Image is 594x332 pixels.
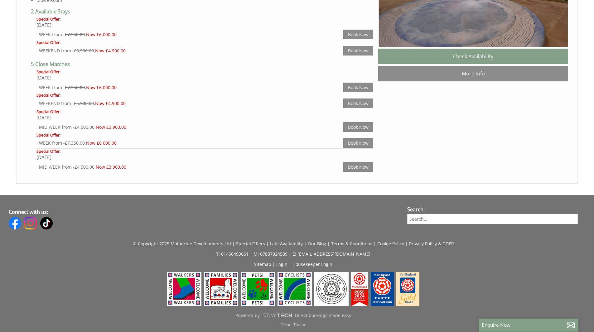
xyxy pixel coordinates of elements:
span: | [289,251,291,257]
a: Book Now [343,138,373,148]
img: Instagram [24,217,37,229]
span: | [374,241,376,247]
div: Special Offer: [36,17,373,22]
img: Visit England - Gold Award [396,272,419,306]
a: Book Now [343,162,373,172]
div: Special Offer: [36,69,373,75]
div: MID WEEK from - , [39,164,343,170]
div: WEEK from - , [39,84,343,90]
a: Login [276,261,287,267]
img: Visit England - Families Welcome [204,272,238,306]
a: © Copyright 2025 Malherbie Developments Ltd [133,241,231,247]
span: £7,350.00 [65,31,85,37]
img: Facebook [9,217,21,229]
span: £4,500.00 [75,124,94,130]
h3: Connect with us: [9,209,396,215]
div: WEEK from - , [39,31,343,37]
img: Visit England - Cyclists Welcome [278,272,312,306]
a: Book Now [343,46,373,55]
span: £5,900.00 [74,100,94,106]
span: | [266,241,269,247]
div: [DATE] [36,75,373,81]
a: Special Offers [236,241,265,247]
span: Now £4,900.00 [95,100,126,106]
span: | [273,261,275,267]
span: Now £6,000.00 [86,140,117,146]
a: T: 01460493661 [216,251,249,257]
span: | [289,261,291,267]
span: | [304,241,307,247]
span: | [250,251,252,257]
span: Now £6,000.00 [86,84,117,90]
span: Now £3,900.00 [96,164,126,170]
h4: 2 Available Stays [31,8,373,17]
a: Check Availability [378,49,568,64]
a: Our Blog [308,241,326,247]
span: Now £4,900.00 [95,48,126,54]
img: Ultimate Collection - Ultimate Collection [314,272,348,306]
img: scrumpy.png [262,312,292,319]
a: Book Now [343,83,373,92]
img: Tiktok [40,217,53,229]
a: More Info [378,66,568,81]
img: Visit England - Self Catering - 5 Star Award [371,272,394,306]
div: Special Offer: [36,93,373,98]
span: Now £3,900.00 [96,124,126,130]
a: Privacy Policy & GDPR [409,241,454,247]
input: Search... [407,214,578,224]
div: [DATE] [36,154,373,161]
div: MID WEEK from - , [39,124,343,130]
a: Housekeeper Login [292,261,332,267]
span: | [232,241,235,247]
span: | [405,241,408,247]
div: WEEKEND from - , [39,100,343,106]
h3: Search: [407,206,578,213]
span: £7,350.00 [65,84,85,90]
span: £7,350.00 [65,140,85,146]
a: Cookie Policy [377,241,404,247]
a: Late Availability [270,241,303,247]
img: Visit England - Walkers Welcome [167,272,201,306]
img: Visit England - Pets Welcome [241,272,275,306]
p: 'Clean' Theme [9,322,578,327]
a: Powered byDirect bookings made easy [9,310,578,321]
a: Terms & Conditions [331,241,372,247]
a: Sitemap [254,261,271,267]
span: Now £6,000.00 [86,31,117,37]
p: Enquire Now [482,322,575,328]
div: [DATE] [36,22,373,28]
a: Book Now [343,30,373,39]
div: Special Offer: [36,149,373,154]
div: WEEK from - , [39,140,343,146]
img: Visit England - Rose Award - Visit England ROSE 2024 [351,272,368,306]
span: | [327,241,330,247]
div: Special Offer: [36,40,373,45]
div: WEEKEND from - , [39,48,343,54]
a: E: [EMAIL_ADDRESS][DOMAIN_NAME] [292,251,370,257]
a: Book Now [343,99,373,108]
span: £5,900.00 [74,48,94,54]
span: £4,500.00 [75,164,94,170]
div: Special Offer: [36,109,373,114]
div: Special Offer: [36,132,373,138]
h4: 5 Close Matches [31,60,373,69]
div: [DATE] [36,114,373,121]
a: M: 07887924589 [254,251,287,257]
a: Book Now [343,122,373,132]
